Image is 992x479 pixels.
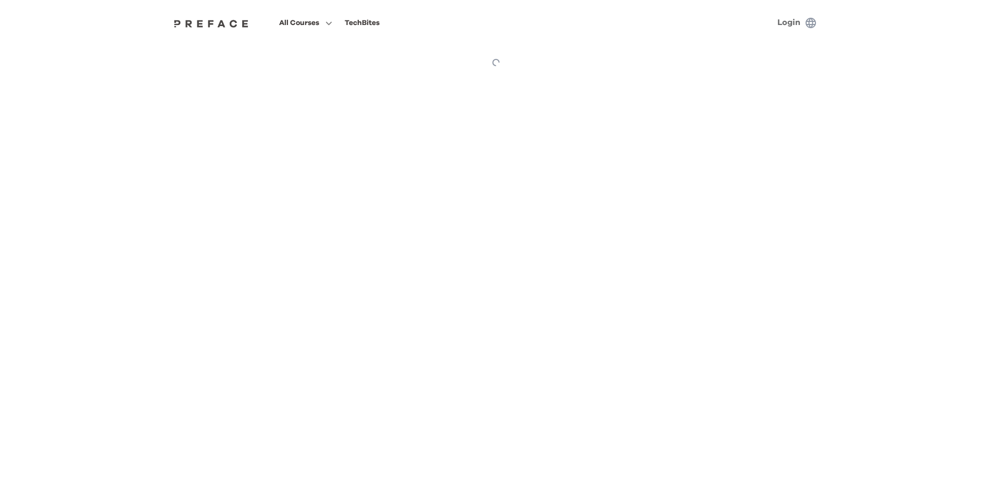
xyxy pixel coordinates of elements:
button: All Courses [276,16,335,30]
a: Preface Logo [171,19,252,27]
div: TechBites [345,17,380,29]
span: All Courses [279,17,319,29]
a: Login [777,18,800,27]
img: Preface Logo [171,19,252,28]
